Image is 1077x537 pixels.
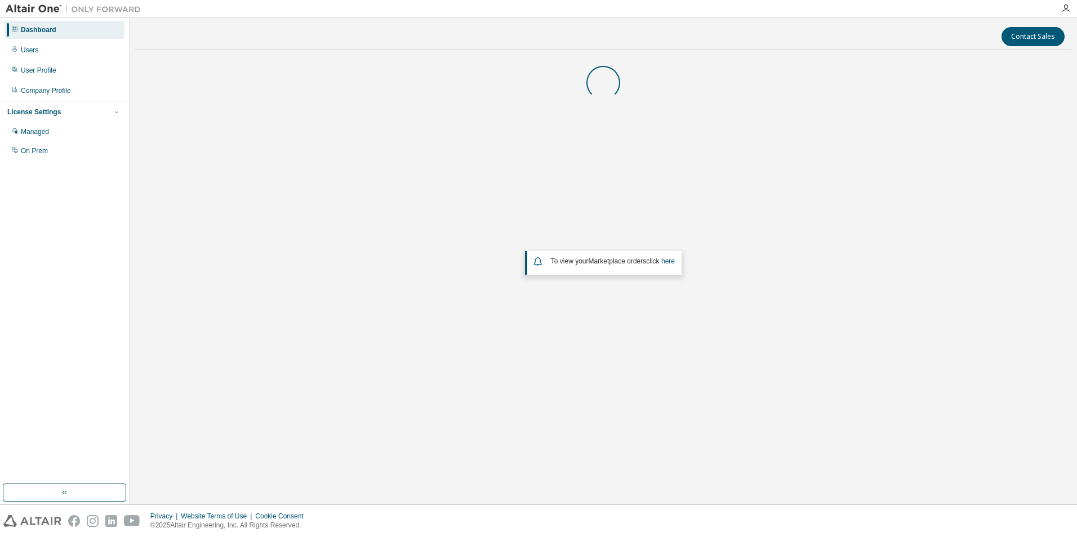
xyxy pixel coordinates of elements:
[1002,27,1065,46] button: Contact Sales
[87,515,99,527] img: instagram.svg
[68,515,80,527] img: facebook.svg
[21,146,48,155] div: On Prem
[589,257,647,265] em: Marketplace orders
[105,515,117,527] img: linkedin.svg
[150,512,181,521] div: Privacy
[21,66,56,75] div: User Profile
[21,46,38,55] div: Users
[255,512,310,521] div: Cookie Consent
[551,257,675,265] span: To view your click
[21,25,56,34] div: Dashboard
[7,108,61,117] div: License Settings
[3,515,61,527] img: altair_logo.svg
[6,3,146,15] img: Altair One
[661,257,675,265] a: here
[21,86,71,95] div: Company Profile
[124,515,140,527] img: youtube.svg
[181,512,255,521] div: Website Terms of Use
[21,127,49,136] div: Managed
[150,521,310,530] p: © 2025 Altair Engineering, Inc. All Rights Reserved.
